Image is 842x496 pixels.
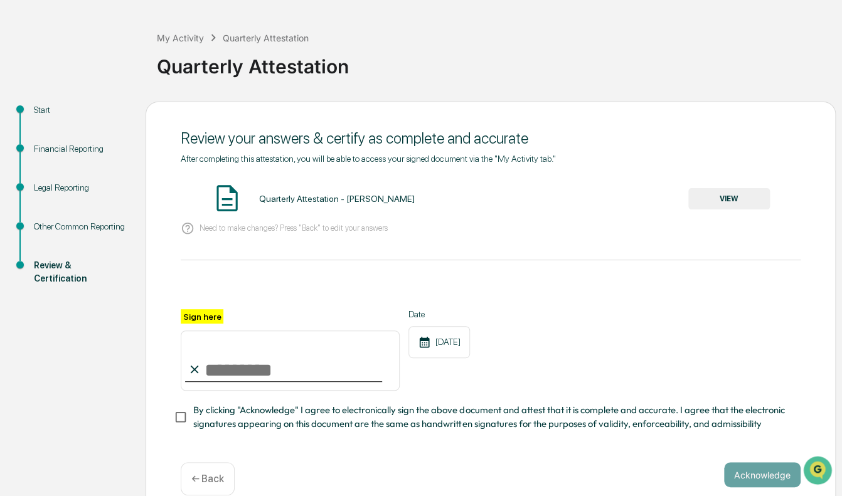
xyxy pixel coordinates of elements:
[211,182,243,214] img: Document Icon
[34,142,125,156] div: Financial Reporting
[13,26,228,46] p: How can we help?
[8,153,86,176] a: 🖐️Preclearance
[200,223,388,233] p: Need to make changes? Press "Back" to edit your answers
[13,96,35,119] img: 1746055101610-c473b297-6a78-478c-a979-82029cc54cd1
[193,403,791,431] span: By clicking "Acknowledge" I agree to electronically sign the above document and attest that it is...
[191,473,224,485] p: ← Back
[688,188,770,209] button: VIEW
[25,158,81,171] span: Preclearance
[25,182,79,194] span: Data Lookup
[408,309,470,319] label: Date
[86,153,161,176] a: 🗄️Attestations
[43,96,206,108] div: Start new chat
[34,103,125,117] div: Start
[408,326,470,358] div: [DATE]
[724,462,801,487] button: Acknowledge
[91,159,101,169] div: 🗄️
[34,220,125,233] div: Other Common Reporting
[104,158,156,171] span: Attestations
[157,45,836,78] div: Quarterly Attestation
[258,194,414,204] div: Quarterly Attestation - [PERSON_NAME]
[181,309,223,324] label: Sign here
[125,213,152,222] span: Pylon
[213,100,228,115] button: Start new chat
[34,259,125,285] div: Review & Certification
[88,212,152,222] a: Powered byPylon
[181,129,801,147] div: Review your answers & certify as complete and accurate
[13,183,23,193] div: 🔎
[13,159,23,169] div: 🖐️
[181,154,556,164] span: After completing this attestation, you will be able to access your signed document via the "My Ac...
[8,177,84,199] a: 🔎Data Lookup
[157,33,204,43] div: My Activity
[223,33,309,43] div: Quarterly Attestation
[34,181,125,194] div: Legal Reporting
[802,455,836,488] iframe: Open customer support
[43,108,159,119] div: We're available if you need us!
